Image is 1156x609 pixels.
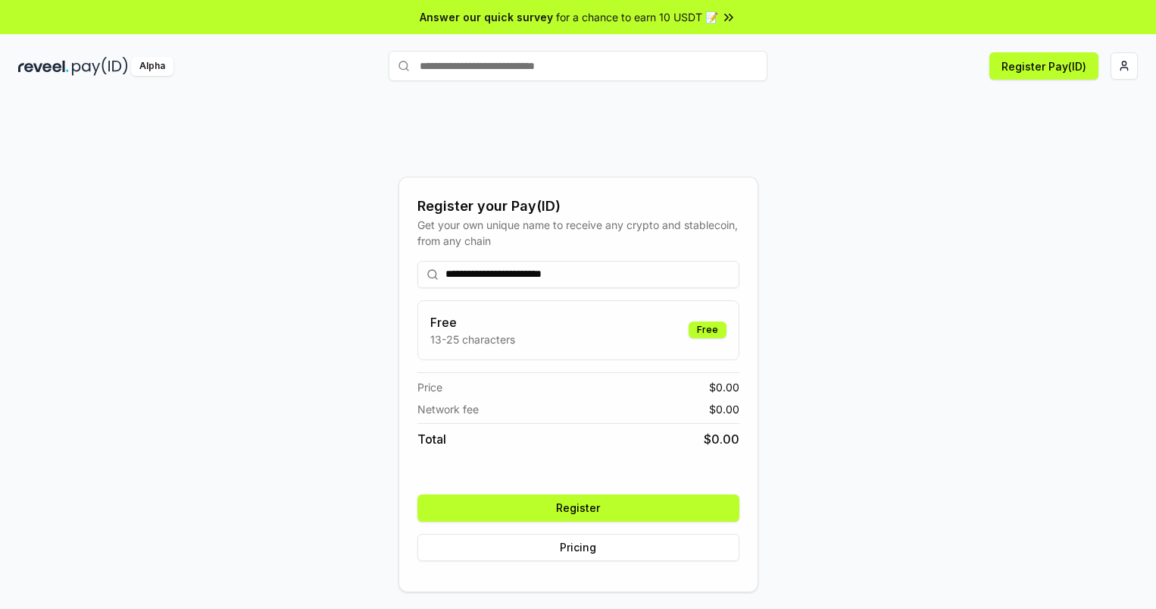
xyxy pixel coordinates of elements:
[131,57,173,76] div: Alpha
[709,401,739,417] span: $ 0.00
[72,57,128,76] img: pay_id
[417,217,739,249] div: Get your own unique name to receive any crypto and stablecoin, from any chain
[417,494,739,522] button: Register
[430,331,515,347] p: 13-25 characters
[556,9,718,25] span: for a chance to earn 10 USDT 📝
[709,379,739,395] span: $ 0.00
[417,401,479,417] span: Network fee
[417,379,442,395] span: Price
[430,313,515,331] h3: Free
[420,9,553,25] span: Answer our quick survey
[417,196,739,217] div: Register your Pay(ID)
[989,52,1098,80] button: Register Pay(ID)
[704,430,739,448] span: $ 0.00
[689,322,726,338] div: Free
[18,57,69,76] img: reveel_dark
[417,534,739,561] button: Pricing
[417,430,446,448] span: Total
